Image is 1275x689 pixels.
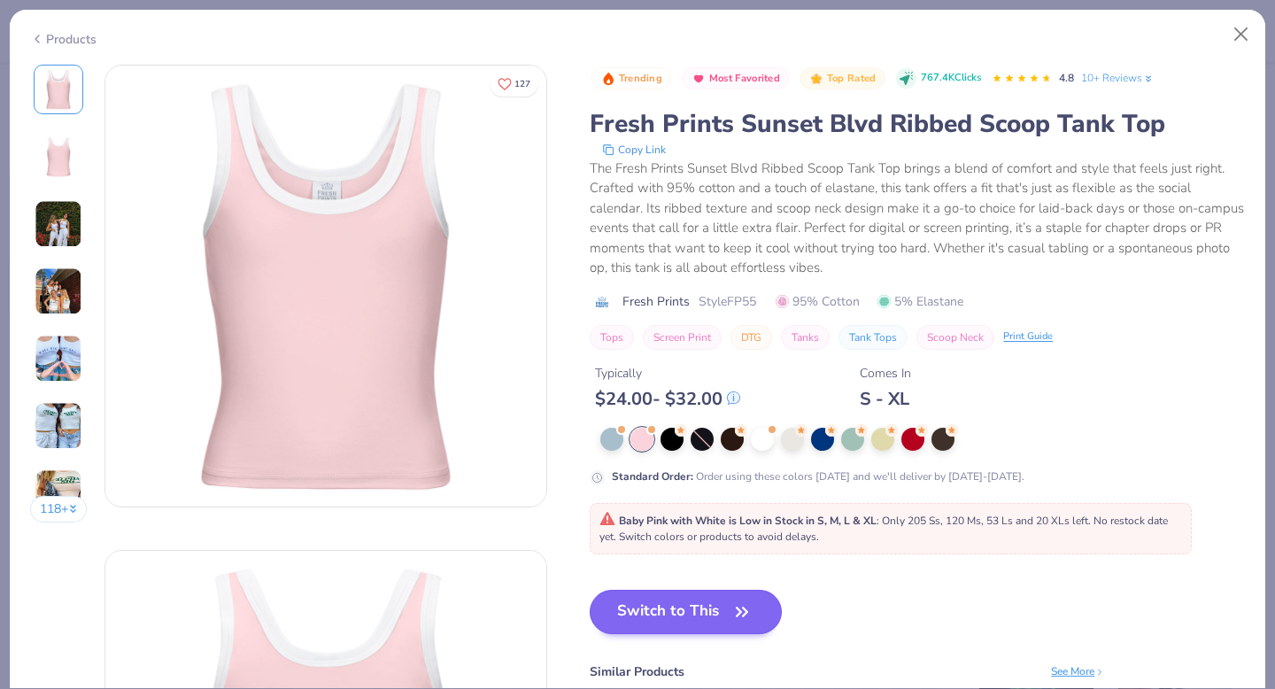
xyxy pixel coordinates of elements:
[30,30,97,49] div: Products
[730,325,772,350] button: DTG
[699,292,756,311] span: Style FP55
[490,71,538,97] button: Like
[35,469,82,517] img: User generated content
[622,292,690,311] span: Fresh Prints
[619,74,662,83] span: Trending
[877,292,963,311] span: 5% Elastane
[619,514,877,528] strong: Baby Pink with White is Low in Stock in S, M, L & XL
[612,469,693,484] strong: Standard Order :
[1081,70,1155,86] a: 10+ Reviews
[921,71,981,86] span: 767.4K Clicks
[838,325,908,350] button: Tank Tops
[591,67,671,90] button: Badge Button
[37,68,80,111] img: Front
[809,72,823,86] img: Top Rated sort
[709,74,780,83] span: Most Favorited
[827,74,877,83] span: Top Rated
[612,468,1024,484] div: Order using these colors [DATE] and we'll deliver by [DATE]-[DATE].
[692,72,706,86] img: Most Favorited sort
[1059,71,1074,85] span: 4.8
[37,135,80,178] img: Back
[595,364,740,383] div: Typically
[1003,329,1053,344] div: Print Guide
[35,267,82,315] img: User generated content
[601,72,615,86] img: Trending sort
[597,141,671,159] button: copy to clipboard
[682,67,789,90] button: Badge Button
[590,662,684,681] div: Similar Products
[916,325,994,350] button: Scoop Neck
[35,200,82,248] img: User generated content
[590,325,634,350] button: Tops
[35,335,82,383] img: User generated content
[992,65,1052,93] div: 4.8 Stars
[599,514,1168,544] span: : Only 205 Ss, 120 Ms, 53 Ls and 20 XLs left. No restock date yet. Switch colors or products to a...
[590,107,1245,141] div: Fresh Prints Sunset Blvd Ribbed Scoop Tank Top
[595,388,740,410] div: $ 24.00 - $ 32.00
[800,67,885,90] button: Badge Button
[590,159,1245,278] div: The Fresh Prints Sunset Blvd Ribbed Scoop Tank Top brings a blend of comfort and style that feels...
[1051,663,1105,679] div: See More
[860,364,911,383] div: Comes In
[776,292,860,311] span: 95% Cotton
[590,590,782,634] button: Switch to This
[860,388,911,410] div: S - XL
[35,402,82,450] img: User generated content
[781,325,830,350] button: Tanks
[514,80,530,89] span: 127
[30,496,88,523] button: 118+
[105,66,546,507] img: Front
[1225,18,1258,51] button: Close
[590,295,614,309] img: brand logo
[643,325,722,350] button: Screen Print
